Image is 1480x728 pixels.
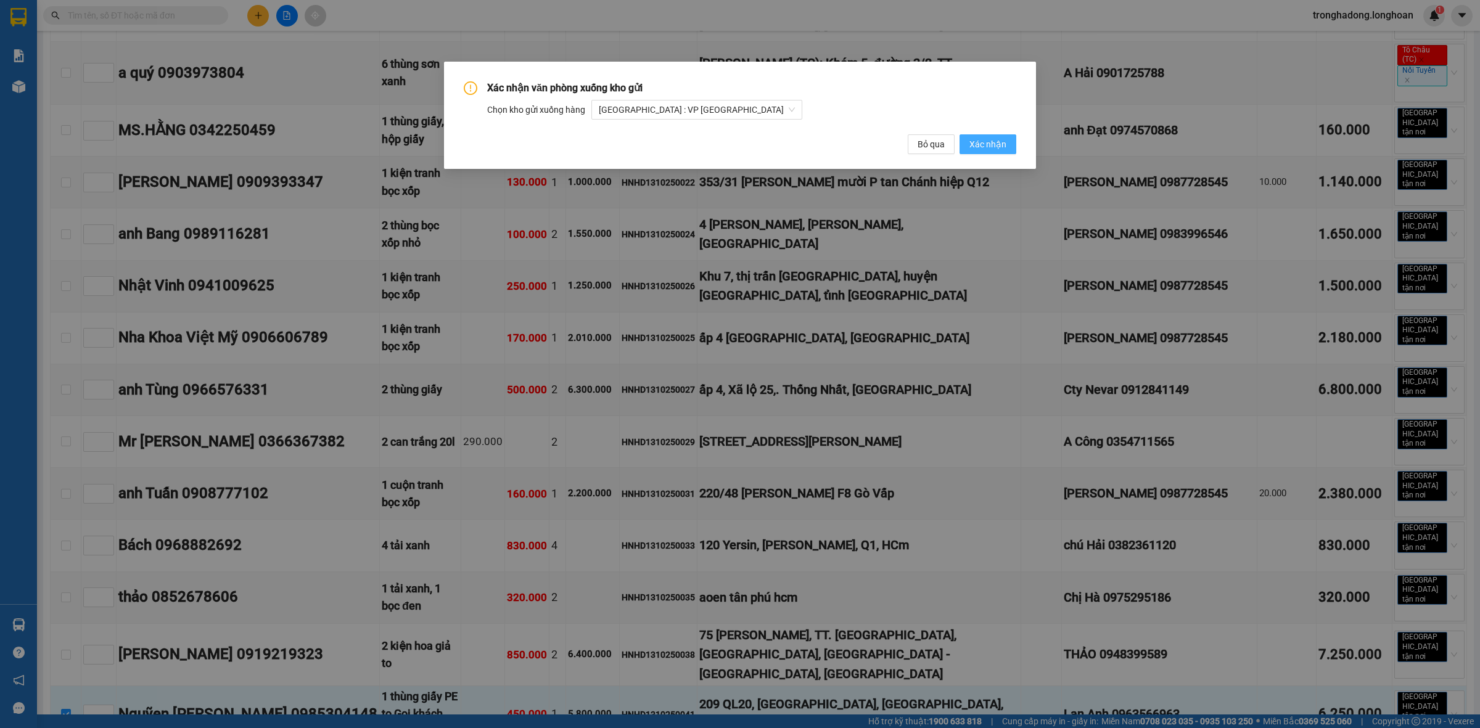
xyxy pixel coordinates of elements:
button: Bỏ qua [908,134,955,154]
button: Xác nhận [960,134,1016,154]
span: exclamation-circle [464,81,477,95]
div: Chọn kho gửi xuống hàng [487,100,1016,120]
span: Bỏ qua [918,137,945,151]
span: Xác nhận [969,137,1006,151]
span: Xác nhận văn phòng xuống kho gửi [487,82,643,94]
span: Hà Nội : VP Hà Đông [599,100,795,119]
